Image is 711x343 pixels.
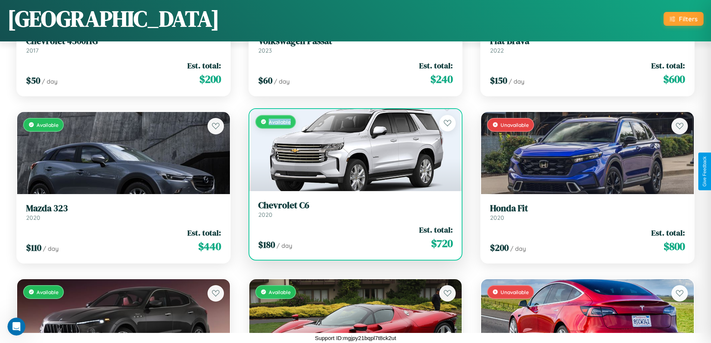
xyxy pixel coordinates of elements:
[7,3,219,34] h1: [GEOGRAPHIC_DATA]
[419,224,453,235] span: Est. total:
[664,12,704,26] button: Filters
[500,122,529,128] span: Unavailable
[509,78,524,85] span: / day
[258,36,453,47] h3: Volkswagen Passat
[510,245,526,252] span: / day
[500,289,529,295] span: Unavailable
[430,72,453,87] span: $ 240
[258,200,453,211] h3: Chevrolet C6
[26,74,40,87] span: $ 50
[431,236,453,251] span: $ 720
[651,227,685,238] span: Est. total:
[490,47,504,54] span: 2022
[702,156,707,187] div: Give Feedback
[7,318,25,336] iframe: Intercom live chat
[274,78,290,85] span: / day
[277,242,292,249] span: / day
[490,203,685,214] h3: Honda Fit
[26,47,38,54] span: 2017
[258,74,272,87] span: $ 60
[26,241,41,254] span: $ 110
[37,289,59,295] span: Available
[651,60,685,71] span: Est. total:
[490,36,685,47] h3: Fiat Brava
[490,36,685,54] a: Fiat Brava2022
[419,60,453,71] span: Est. total:
[269,289,291,295] span: Available
[26,36,221,54] a: Chevrolet 4500HG2017
[663,72,685,87] span: $ 600
[198,239,221,254] span: $ 440
[490,214,504,221] span: 2020
[26,214,40,221] span: 2020
[258,200,453,218] a: Chevrolet C62020
[490,74,507,87] span: $ 150
[187,60,221,71] span: Est. total:
[315,333,396,343] p: Support ID: mgjpy21bqpl7t8ck2ut
[490,203,685,221] a: Honda Fit2020
[187,227,221,238] span: Est. total:
[258,36,453,54] a: Volkswagen Passat2023
[43,245,59,252] span: / day
[664,239,685,254] span: $ 800
[490,241,509,254] span: $ 200
[679,15,698,23] div: Filters
[258,211,272,218] span: 2020
[258,47,272,54] span: 2023
[269,119,291,125] span: Available
[258,238,275,251] span: $ 180
[26,36,221,47] h3: Chevrolet 4500HG
[199,72,221,87] span: $ 200
[37,122,59,128] span: Available
[42,78,57,85] span: / day
[26,203,221,214] h3: Mazda 323
[26,203,221,221] a: Mazda 3232020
